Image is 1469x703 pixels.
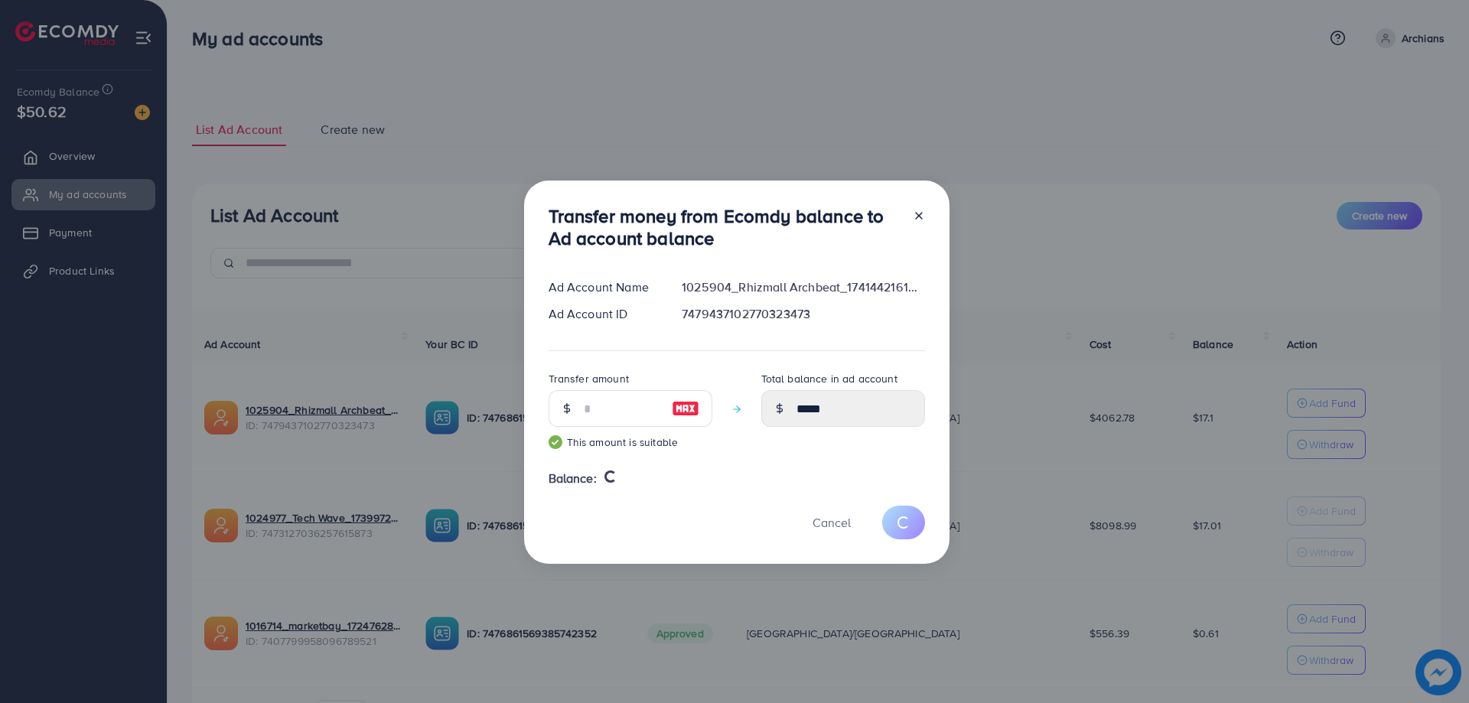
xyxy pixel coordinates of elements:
label: Transfer amount [549,371,629,386]
small: This amount is suitable [549,434,712,450]
img: image [672,399,699,418]
img: guide [549,435,562,449]
span: Balance: [549,470,597,487]
span: Cancel [813,514,851,531]
div: 7479437102770323473 [669,305,936,323]
div: Ad Account ID [536,305,670,323]
div: 1025904_Rhizmall Archbeat_1741442161001 [669,278,936,296]
div: Ad Account Name [536,278,670,296]
h3: Transfer money from Ecomdy balance to Ad account balance [549,205,901,249]
label: Total balance in ad account [761,371,897,386]
button: Cancel [793,506,870,539]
